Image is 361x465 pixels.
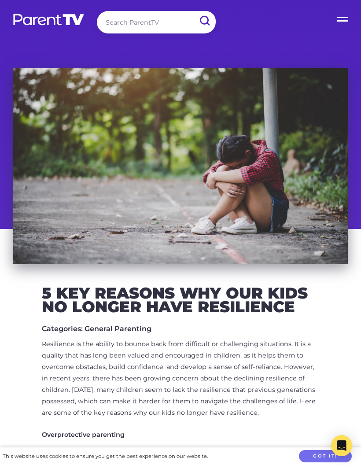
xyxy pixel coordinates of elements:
[12,13,85,26] img: parenttv-logo-white.4c85aaf.svg
[331,435,352,456] div: Open Intercom Messenger
[3,452,208,461] div: This website uses cookies to ensure you get the best experience on our website.
[42,325,319,333] h5: Categories: General Parenting
[42,431,125,439] strong: Overprotective parenting
[193,11,216,31] input: Submit
[299,450,352,463] button: Got it!
[42,339,319,418] p: Resilience is the ability to bounce back from difficult or challenging situations. It is a qualit...
[42,286,319,314] h2: 5 Key Reasons Why our Kids No Longer Have Resilience
[97,11,216,33] input: Search ParentTV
